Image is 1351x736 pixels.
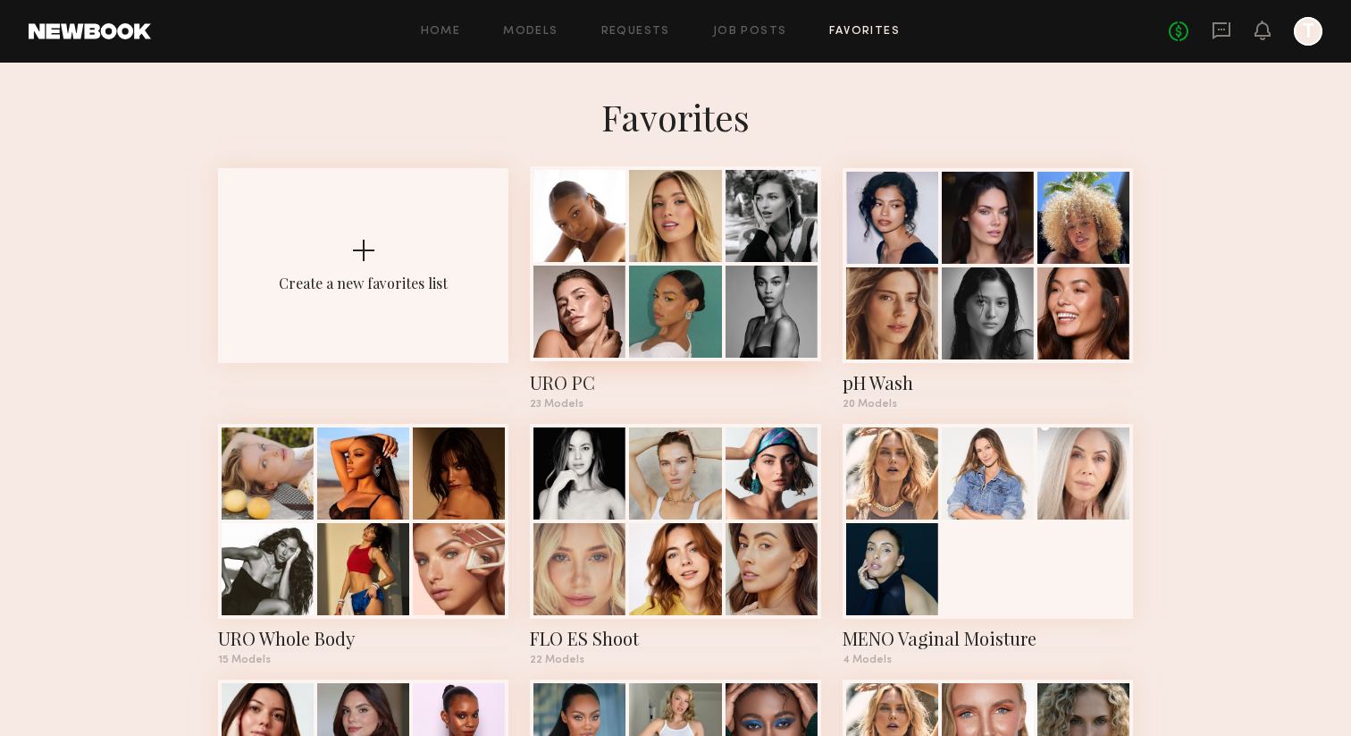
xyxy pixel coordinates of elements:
a: T [1294,17,1322,46]
a: URO Whole Body15 Models [218,424,508,665]
a: Models [503,26,558,38]
a: URO PC23 Models [530,168,820,410]
div: FLO ES Shoot [530,626,820,651]
div: MENO Vaginal Moisture [843,626,1133,651]
div: 23 Models [530,399,820,410]
a: MENO Vaginal Moisture4 Models [843,424,1133,665]
div: URO Whole Body [218,626,508,651]
div: Create a new favorites list [279,274,448,292]
button: Create a new favorites list [218,168,508,424]
div: 15 Models [218,655,508,665]
div: 22 Models [530,655,820,665]
div: pH Wash [843,370,1133,395]
a: pH Wash20 Models [843,168,1133,410]
a: Favorites [829,26,900,38]
a: Home [421,26,461,38]
a: Requests [601,26,670,38]
a: Job Posts [713,26,787,38]
div: 4 Models [843,655,1133,665]
div: URO PC [530,370,820,395]
a: FLO ES Shoot22 Models [530,424,820,665]
div: 20 Models [843,399,1133,410]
